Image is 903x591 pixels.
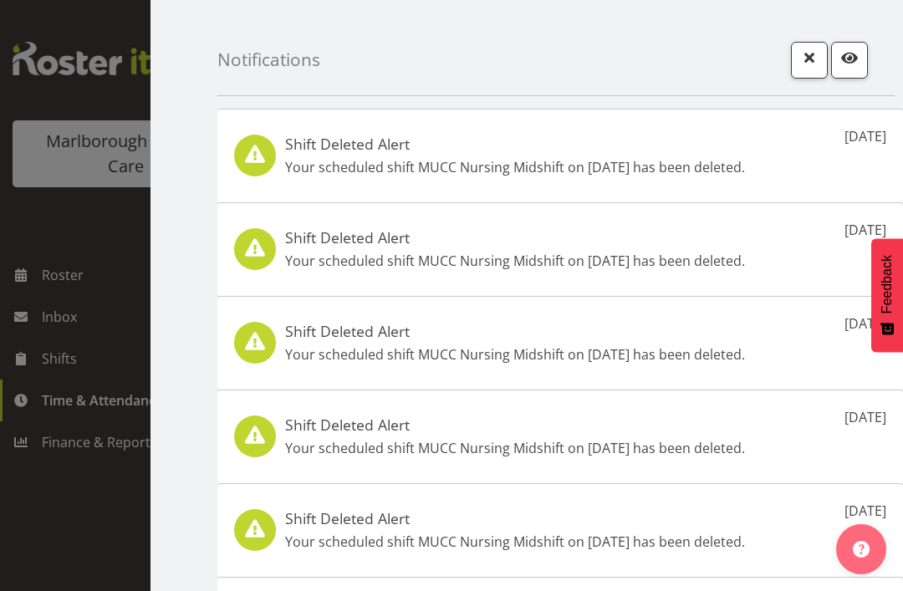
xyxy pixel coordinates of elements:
[844,407,886,427] p: [DATE]
[880,255,895,313] span: Feedback
[285,415,745,434] h5: Shift Deleted Alert
[844,313,886,334] p: [DATE]
[285,322,745,340] h5: Shift Deleted Alert
[285,509,745,527] h5: Shift Deleted Alert
[844,501,886,521] p: [DATE]
[285,157,745,177] p: Your scheduled shift MUCC Nursing Midshift on [DATE] has been deleted.
[871,238,903,352] button: Feedback - Show survey
[844,126,886,146] p: [DATE]
[285,228,745,247] h5: Shift Deleted Alert
[791,42,828,79] button: Close
[285,251,745,271] p: Your scheduled shift MUCC Nursing Midshift on [DATE] has been deleted.
[285,344,745,364] p: Your scheduled shift MUCC Nursing Midshift on [DATE] has been deleted.
[217,50,320,69] h4: Notifications
[285,135,745,153] h5: Shift Deleted Alert
[285,438,745,458] p: Your scheduled shift MUCC Nursing Midshift on [DATE] has been deleted.
[831,42,868,79] button: Mark as read
[844,220,886,240] p: [DATE]
[285,532,745,552] p: Your scheduled shift MUCC Nursing Midshift on [DATE] has been deleted.
[853,541,870,558] img: help-xxl-2.png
